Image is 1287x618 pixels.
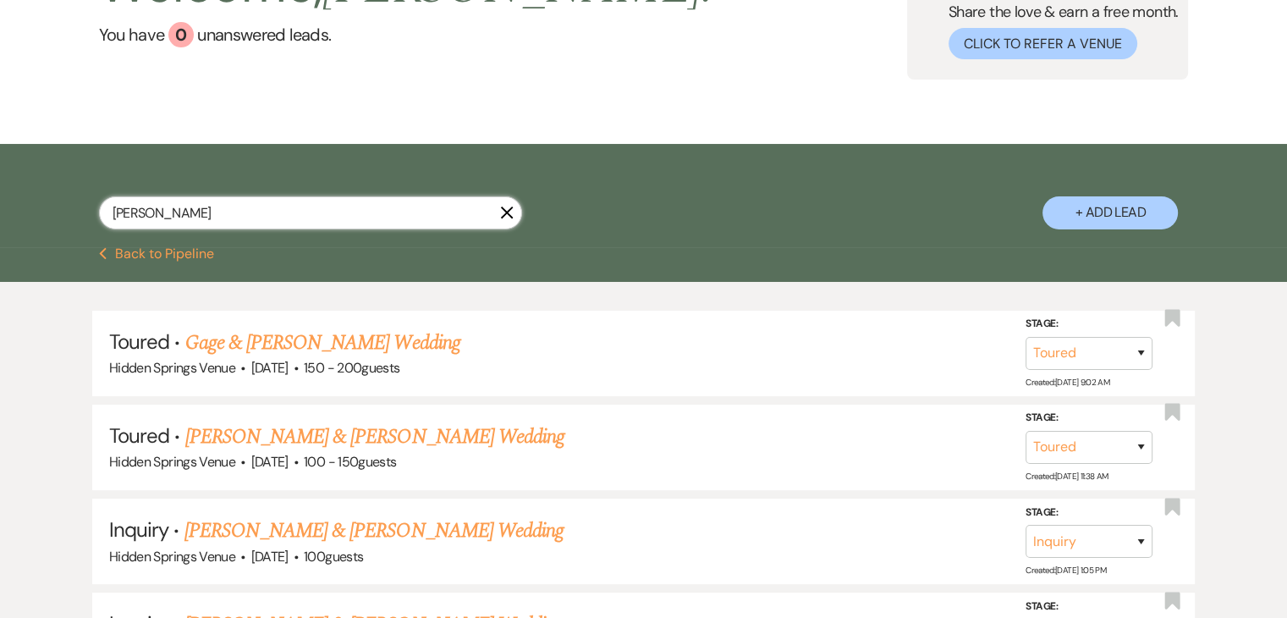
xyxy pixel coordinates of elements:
a: [PERSON_NAME] & [PERSON_NAME] Wedding [184,516,564,546]
a: [PERSON_NAME] & [PERSON_NAME] Wedding [185,422,564,452]
span: Hidden Springs Venue [109,359,235,377]
label: Stage: [1026,598,1152,616]
a: Gage & [PERSON_NAME] Wedding [185,328,460,358]
span: 100 - 150 guests [304,453,396,471]
span: 150 - 200 guests [304,359,399,377]
span: 100 guests [304,548,363,566]
label: Stage: [1026,409,1152,428]
span: Created: [DATE] 9:02 AM [1026,377,1109,388]
span: Toured [109,422,169,449]
input: Search by name, event date, email address or phone number [99,196,522,229]
span: Toured [109,328,169,355]
div: 0 [168,22,194,47]
span: Hidden Springs Venue [109,548,235,566]
label: Stage: [1026,503,1152,521]
span: Inquiry [109,516,168,543]
span: Created: [DATE] 1:05 PM [1026,565,1106,576]
label: Stage: [1026,315,1152,334]
button: Click to Refer a Venue [949,28,1137,59]
span: [DATE] [251,548,289,566]
span: Created: [DATE] 11:38 AM [1026,471,1108,482]
span: [DATE] [251,359,289,377]
a: You have 0 unanswered leads. [99,22,714,47]
button: Back to Pipeline [99,247,215,261]
button: + Add Lead [1042,196,1178,229]
span: [DATE] [251,453,289,471]
span: Hidden Springs Venue [109,453,235,471]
